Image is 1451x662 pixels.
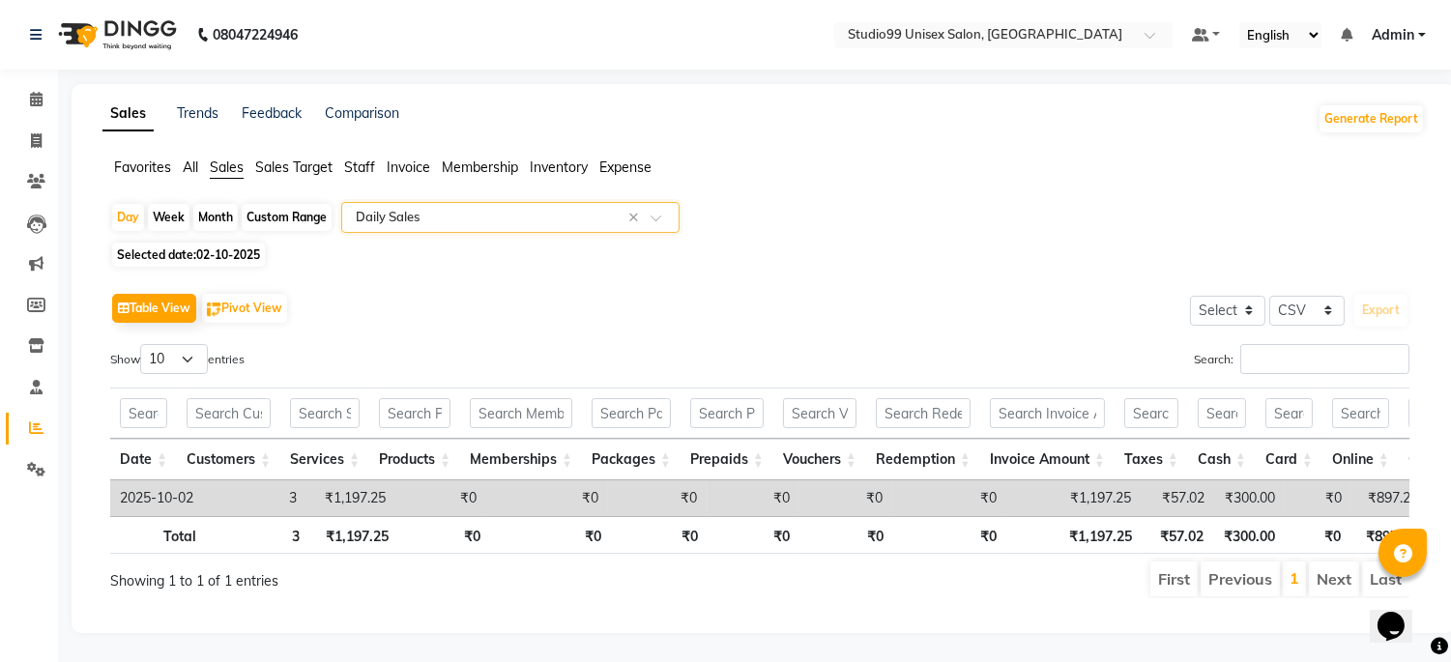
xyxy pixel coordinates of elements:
span: Sales Target [255,158,333,176]
a: Sales [102,97,154,131]
th: ₹897.25 [1351,516,1428,554]
a: Comparison [325,104,399,122]
th: Taxes: activate to sort column ascending [1115,439,1188,480]
th: Memberships: activate to sort column ascending [460,439,582,480]
span: Invoice [387,158,430,176]
th: Total [110,516,206,554]
input: Search Prepaids [690,398,764,428]
input: Search Redemption [876,398,971,428]
th: ₹0 [490,516,611,554]
td: ₹0 [799,480,892,516]
div: Custom Range [242,204,332,231]
img: pivot.png [207,302,221,317]
button: Pivot View [202,294,287,323]
input: Search Taxes [1124,398,1178,428]
input: Search Packages [592,398,671,428]
a: Feedback [242,104,302,122]
th: 3 [206,516,309,554]
th: ₹300.00 [1213,516,1285,554]
input: Search Online [1332,398,1389,428]
span: Admin [1372,25,1414,45]
span: Staff [344,158,375,176]
th: ₹0 [611,516,708,554]
span: Favorites [114,158,171,176]
input: Search Customers [187,398,271,428]
th: Invoice Amount: activate to sort column ascending [980,439,1115,480]
th: Services: activate to sort column ascending [280,439,369,480]
input: Search Cash [1198,398,1246,428]
th: ₹0 [1285,516,1350,554]
th: Customers: activate to sort column ascending [177,439,280,480]
input: Search: [1240,344,1409,374]
input: Search Date [120,398,167,428]
a: Trends [177,104,218,122]
select: Showentries [140,344,208,374]
td: ₹1,197.25 [1006,480,1141,516]
input: Search Card [1265,398,1313,428]
td: ₹0 [395,480,486,516]
span: Membership [442,158,518,176]
th: ₹0 [894,516,1007,554]
th: Vouchers: activate to sort column ascending [773,439,866,480]
label: Show entries [110,344,245,374]
span: Selected date: [112,243,265,267]
th: ₹0 [799,516,893,554]
th: ₹1,197.25 [309,516,398,554]
button: Generate Report [1320,105,1423,132]
span: Expense [599,158,652,176]
button: Export [1354,294,1407,327]
td: ₹0 [707,480,799,516]
th: ₹0 [708,516,799,554]
span: Sales [210,158,244,176]
a: 1 [1290,568,1299,588]
span: Clear all [628,208,645,228]
th: Card: activate to sort column ascending [1256,439,1322,480]
td: ₹1,197.25 [306,480,395,516]
input: Search Vouchers [783,398,856,428]
td: ₹0 [892,480,1006,516]
td: 3 [203,480,306,516]
span: 02-10-2025 [196,247,260,262]
td: ₹57.02 [1141,480,1214,516]
td: ₹0 [608,480,707,516]
input: Search Products [379,398,450,428]
th: ₹57.02 [1142,516,1213,554]
label: Search: [1194,344,1409,374]
th: ₹1,197.25 [1006,516,1142,554]
th: Date: activate to sort column ascending [110,439,177,480]
img: logo [49,8,182,62]
td: ₹897.25 [1351,480,1428,516]
th: Online: activate to sort column ascending [1322,439,1399,480]
b: 08047224946 [213,8,298,62]
div: Week [148,204,189,231]
button: Table View [112,294,196,323]
iframe: chat widget [1370,585,1432,643]
td: ₹0 [1285,480,1351,516]
th: Cash: activate to sort column ascending [1188,439,1256,480]
span: Inventory [530,158,588,176]
input: Search Services [290,398,360,428]
th: ₹0 [398,516,490,554]
div: Day [112,204,144,231]
th: Prepaids: activate to sort column ascending [681,439,773,480]
th: Products: activate to sort column ascending [369,439,460,480]
input: Search Invoice Amount [990,398,1105,428]
input: Search Memberships [470,398,572,428]
div: Showing 1 to 1 of 1 entries [110,560,635,591]
td: 2025-10-02 [110,480,203,516]
th: Packages: activate to sort column ascending [582,439,681,480]
th: Redemption: activate to sort column ascending [866,439,980,480]
div: Month [193,204,238,231]
td: ₹0 [486,480,608,516]
span: All [183,158,198,176]
td: ₹300.00 [1214,480,1285,516]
